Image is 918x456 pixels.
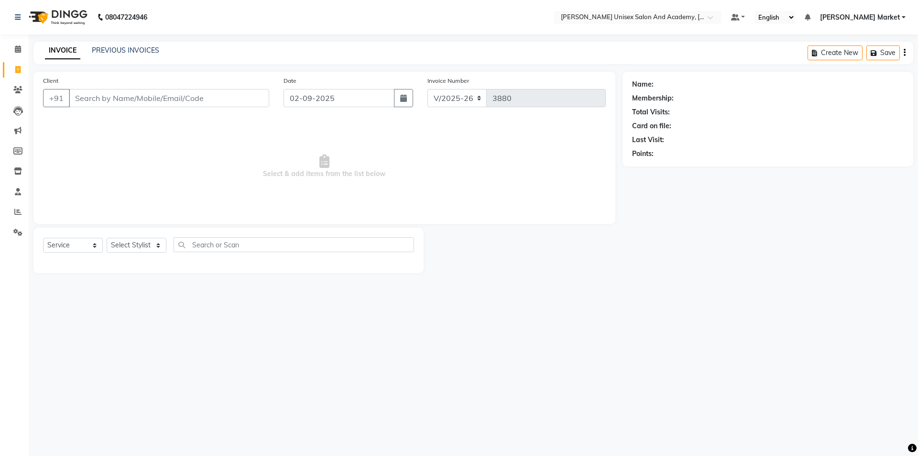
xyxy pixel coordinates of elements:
a: INVOICE [45,42,80,59]
label: Date [284,77,296,85]
button: Save [866,45,900,60]
button: Create New [808,45,863,60]
span: Select & add items from the list below [43,119,606,214]
div: Name: [632,79,654,89]
div: Card on file: [632,121,671,131]
b: 08047224946 [105,4,147,31]
label: Client [43,77,58,85]
button: +91 [43,89,70,107]
div: Membership: [632,93,674,103]
label: Invoice Number [427,77,469,85]
a: PREVIOUS INVOICES [92,46,159,55]
input: Search by Name/Mobile/Email/Code [69,89,269,107]
input: Search or Scan [174,237,414,252]
span: [PERSON_NAME] Market [820,12,900,22]
div: Points: [632,149,654,159]
div: Last Visit: [632,135,664,145]
div: Total Visits: [632,107,670,117]
img: logo [24,4,90,31]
